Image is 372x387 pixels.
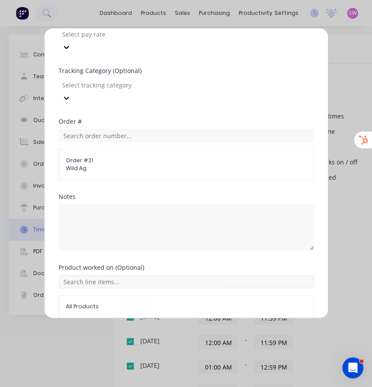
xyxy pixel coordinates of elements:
div: Order # [59,119,314,125]
div: Tracking Category (Optional) [59,68,314,74]
input: Search line items... [59,275,314,288]
span: Order # 21 [66,157,306,164]
div: Product worked on (Optional) [59,265,314,271]
span: All Products [66,303,306,310]
div: Notes [59,194,314,200]
iframe: Intercom live chat [342,357,363,378]
span: Wild Ag [66,164,306,172]
input: Search order number... [59,129,314,142]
